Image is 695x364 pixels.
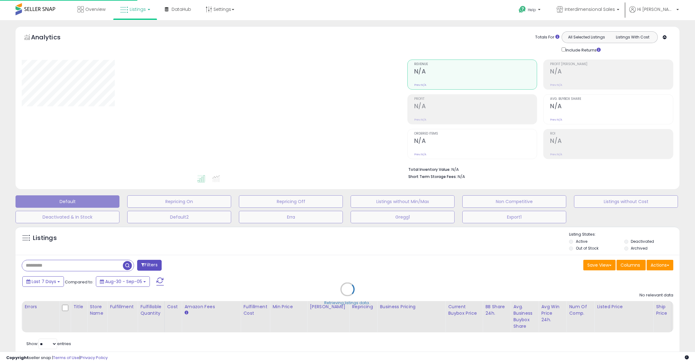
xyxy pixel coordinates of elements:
h2: N/A [414,68,537,76]
span: Overview [85,6,105,12]
span: Profit [PERSON_NAME] [550,63,673,66]
small: Prev: N/A [550,83,562,87]
button: Export1 [462,211,566,223]
h5: Analytics [31,33,73,43]
span: Ordered Items [414,132,537,135]
span: Profit [414,97,537,101]
strong: Copyright [6,355,29,361]
button: Non Competitive [462,195,566,208]
button: All Selected Listings [563,33,610,41]
button: Deactivated & In Stock [16,211,119,223]
span: Interdimensional Sales [565,6,615,12]
button: Gregg1 [351,211,455,223]
small: Prev: N/A [414,83,426,87]
b: Short Term Storage Fees: [408,174,457,179]
button: Repricing On [127,195,231,208]
h2: N/A [550,137,673,146]
h2: N/A [550,103,673,111]
span: Help [528,7,536,12]
small: Prev: N/A [414,118,426,122]
span: DataHub [172,6,191,12]
b: Total Inventory Value: [408,167,451,172]
span: Listings [130,6,146,12]
div: seller snap | | [6,355,108,361]
i: Get Help [518,6,526,13]
h2: N/A [414,103,537,111]
h2: N/A [550,68,673,76]
a: Help [514,1,547,20]
button: Listings without Cost [574,195,678,208]
div: Retrieving listings data.. [324,300,371,306]
li: N/A [408,165,669,173]
button: Erra [239,211,343,223]
span: ROI [550,132,673,135]
button: Default [16,195,119,208]
span: Avg. Buybox Share [550,97,673,101]
div: Totals For [535,34,559,40]
small: Prev: N/A [550,153,562,156]
button: Default2 [127,211,231,223]
small: Prev: N/A [414,153,426,156]
button: Repricing Off [239,195,343,208]
button: Listings without Min/Max [351,195,455,208]
span: N/A [458,174,465,180]
span: Revenue [414,63,537,66]
small: Prev: N/A [550,118,562,122]
span: Hi [PERSON_NAME] [637,6,675,12]
button: Listings With Cost [609,33,656,41]
a: Hi [PERSON_NAME] [629,6,679,20]
div: Include Returns [557,46,608,53]
h2: N/A [414,137,537,146]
